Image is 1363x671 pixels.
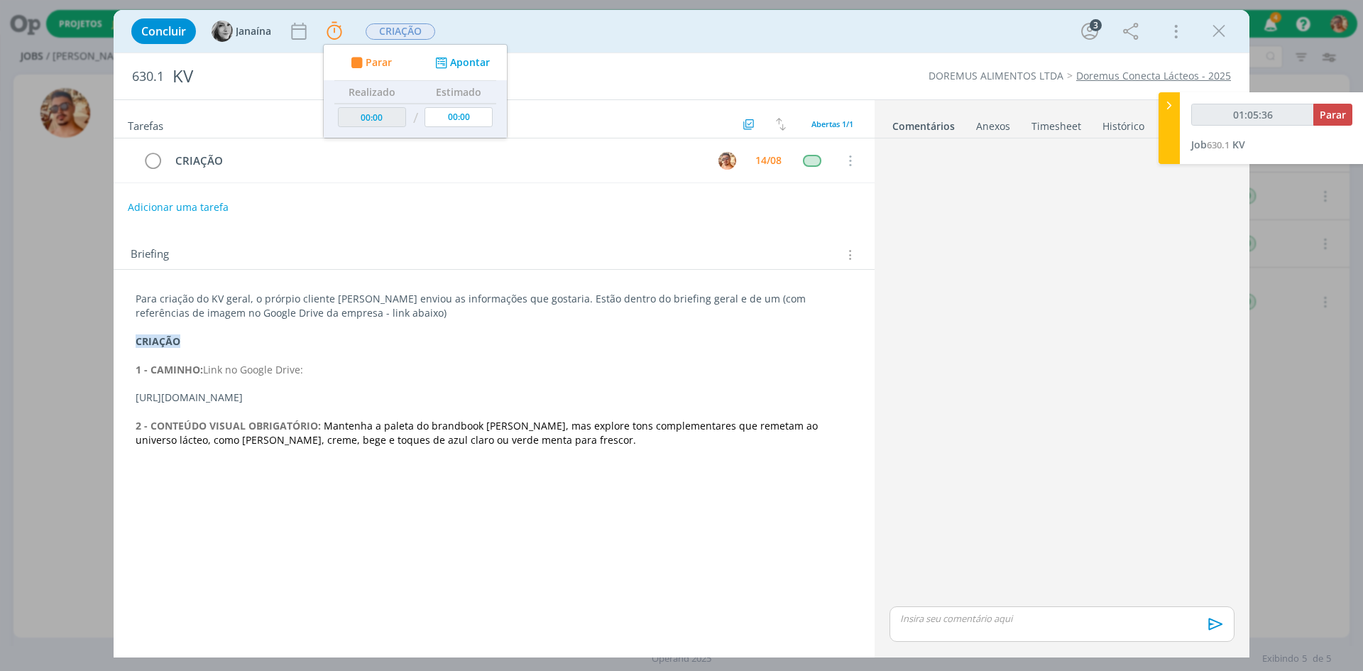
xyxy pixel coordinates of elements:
th: Estimado [421,81,496,104]
span: 630.1 [132,69,164,84]
a: Histórico [1102,113,1145,133]
a: Timesheet [1031,113,1082,133]
button: V [716,150,738,171]
a: Job630.1KV [1191,138,1245,151]
div: 14/08 [755,156,782,165]
div: dialog [114,10,1249,658]
span: Tarefas [128,116,163,133]
strong: 1 - CAMINHO: [136,363,203,376]
span: Abertas 1/1 [811,119,853,129]
button: Adicionar uma tarefa [127,195,229,220]
span: Briefing [131,246,169,264]
strong: CRIAÇÃO [136,334,180,348]
span: Mantenha a paleta do brandbook [PERSON_NAME], mas explore tons complementares que remetam ao univ... [136,419,821,447]
a: Comentários [892,113,956,133]
div: Anexos [976,119,1010,133]
div: 3 [1090,19,1102,31]
a: DOREMUS ALIMENTOS LTDA [929,69,1063,82]
span: Parar [366,58,392,67]
button: Apontar [432,55,491,70]
button: 3 [1078,20,1101,43]
th: Realizado [334,81,410,104]
p: [URL][DOMAIN_NAME] [136,391,853,405]
span: CRIAÇÃO [366,23,435,40]
button: Concluir [131,18,196,44]
span: KV [1232,138,1245,151]
p: Para criação do KV geral, o prórpio cliente [PERSON_NAME] enviou as informações que gostaria. Est... [136,292,853,320]
button: JJanaína [212,21,271,42]
button: Parar [346,55,392,70]
button: CRIAÇÃO [365,23,436,40]
span: 630.1 [1207,138,1230,151]
button: Parar [1313,104,1352,126]
span: Parar [1320,108,1346,121]
img: V [718,152,736,170]
img: arrow-down-up.svg [776,118,786,131]
span: Concluir [141,26,186,37]
div: CRIAÇÃO [169,152,705,170]
td: / [410,104,422,133]
strong: 2 - CONTEÚDO VISUAL OBRIGATÓRIO: [136,419,321,432]
div: KV [167,59,767,94]
a: Doremus Conecta Lácteos - 2025 [1076,69,1231,82]
img: J [212,21,233,42]
span: Janaína [236,26,271,36]
span: Link no Google Drive: [203,363,303,376]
